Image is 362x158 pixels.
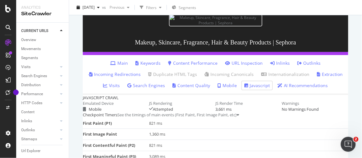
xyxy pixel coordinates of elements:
a: Outlinks [298,60,321,66]
a: CURRENT URLS [21,28,58,34]
div: No Warnings Found [282,106,319,112]
div: Performance [21,91,43,97]
div: Movements [21,46,41,52]
a: Sitemaps [21,136,58,142]
div: Outlinks [21,127,35,133]
a: Mobile [218,82,237,89]
a: Segments [21,55,64,61]
a: Incoming Canonicals [205,71,254,77]
span: 2025 Sep. 2nd [82,5,95,10]
img: Makeup, Skincare, Fragrance, Hair & Beauty Products | Sephora [169,14,262,26]
a: Overview [21,37,64,43]
a: Incoming Redirections [88,71,141,77]
div: JAVASCRIPT CRAWL [83,95,348,101]
span: vs [102,5,107,10]
div: Filters [146,5,157,10]
a: Search Engines [127,82,165,89]
a: Inlinks [270,60,290,66]
a: Internationalization [261,71,310,77]
div: Segments [21,55,38,61]
div: Warnings [282,100,348,106]
a: Outlinks [21,127,58,133]
div: Checkpoint Timers [83,112,117,118]
button: [DATE] [74,2,102,12]
a: AI Recommendations [277,82,328,89]
button: Segments [169,2,199,12]
div: HTTP Codes [21,100,42,106]
span: 2 [354,137,359,142]
div: Attempted [153,106,173,112]
a: Performance [21,91,58,97]
td: 821 ms [149,140,348,151]
div: CURRENT URLS [21,28,48,34]
div: Analytics [21,5,64,10]
a: Keywords [136,60,161,66]
div: Content [21,109,35,115]
a: Visits [21,64,58,70]
a: Content Performance [168,60,218,66]
a: HTTP Codes [21,100,58,106]
a: Extraction [317,71,343,77]
div: Sitemaps [21,136,37,142]
td: 821 ms [149,118,348,129]
td: First Image Paint [83,129,149,140]
a: Main [110,60,128,66]
iframe: Intercom live chat [341,137,356,152]
div: JS Rendering [149,100,215,106]
div: Url Explorer [21,148,40,154]
a: Distribution [21,82,58,88]
div: Tooltip anchor [13,90,19,95]
button: Filters [137,2,164,12]
button: Previous [107,2,132,12]
a: Content Quality [172,82,210,89]
div: Distribution [21,82,41,88]
span: Segments [179,5,196,10]
div: Search Engines [21,73,47,79]
div: Overview [21,37,36,43]
div: Mobile [89,106,101,112]
div: See the timings of main events (First Paint, First Image Paint, etc) [117,112,237,118]
td: 1,360 ms [149,129,348,140]
a: Url Explorer [21,148,64,154]
a: Movements [21,46,64,52]
div: 3,661 ms [216,106,232,112]
a: Duplicate HTML Tags [148,71,197,77]
div: Emulated Device [83,100,149,106]
div: JS Render Time [216,100,282,106]
a: URL Inspection [225,60,263,66]
a: Javascript [244,82,270,89]
h3: Makeup, Skincare, Fragrance, Hair & Beauty Products | Sephora [83,33,348,52]
a: Inlinks [21,118,58,124]
div: Inlinks [21,118,32,124]
a: Visits [103,82,120,89]
td: First Contentful Paint (P2) [83,140,149,151]
td: First Paint (P1) [83,118,149,129]
div: Visits [21,64,31,70]
a: Content [21,109,64,115]
a: Search Engines [21,73,58,79]
div: SiteCrawler [21,10,64,17]
span: Previous [107,5,125,10]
